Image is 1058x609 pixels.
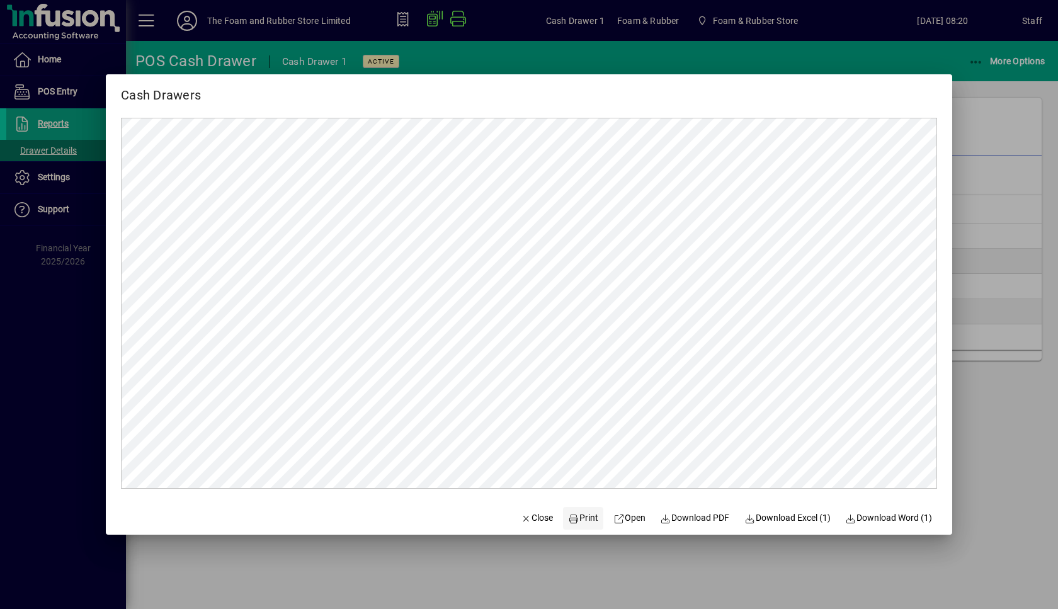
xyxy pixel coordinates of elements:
[846,511,933,525] span: Download Word (1)
[613,511,646,525] span: Open
[568,511,598,525] span: Print
[563,507,603,530] button: Print
[841,507,938,530] button: Download Word (1)
[739,507,836,530] button: Download Excel (1)
[521,511,554,525] span: Close
[661,511,730,525] span: Download PDF
[516,507,559,530] button: Close
[744,511,831,525] span: Download Excel (1)
[656,507,735,530] a: Download PDF
[106,74,216,105] h2: Cash Drawers
[608,507,651,530] a: Open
